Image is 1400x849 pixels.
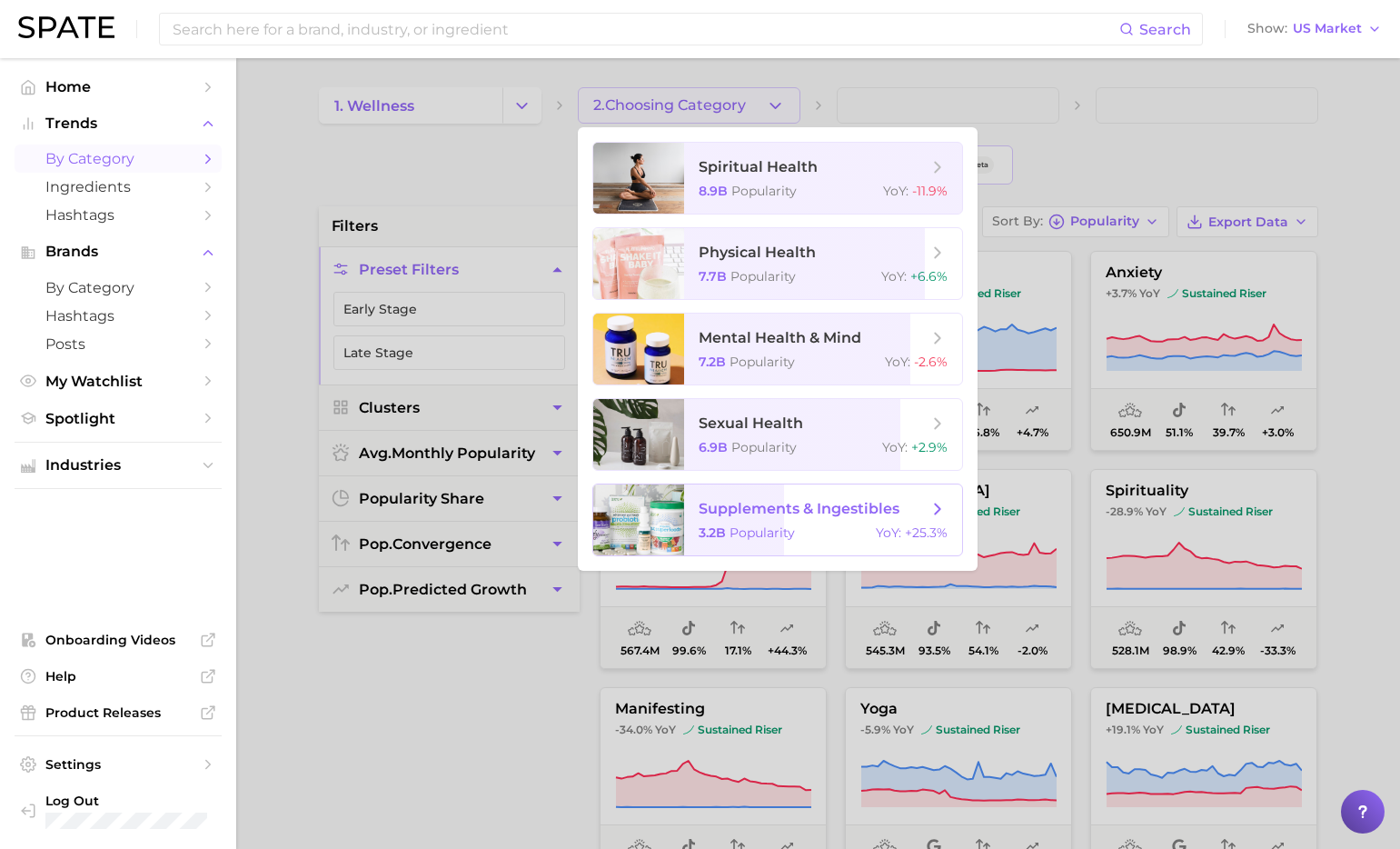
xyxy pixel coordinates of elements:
span: YoY : [881,268,907,285]
button: Brands [15,238,222,265]
a: Onboarding Videos [15,626,222,654]
span: Popularity [730,268,796,285]
span: 8.9b [699,183,728,199]
span: Home [45,78,191,95]
span: 3.2b [699,524,726,541]
button: Trends [15,110,222,137]
span: My Watchlist [45,373,191,390]
span: Popularity [731,439,797,455]
a: Ingredients [15,173,222,201]
input: Search here for a brand, industry, or ingredient [171,14,1119,45]
span: -11.9% [912,183,948,199]
span: +25.3% [905,524,948,541]
span: Popularity [731,183,797,199]
span: YoY : [883,183,909,199]
a: Product Releases [15,699,222,726]
span: -2.6% [914,354,948,370]
span: Onboarding Videos [45,632,191,648]
span: +2.9% [911,439,948,455]
span: spiritual health [699,158,818,175]
span: Hashtags [45,206,191,224]
span: US Market [1293,24,1362,34]
img: SPATE [18,16,114,38]
span: YoY : [876,524,901,541]
a: Hashtags [15,201,222,229]
span: Brands [45,244,191,260]
span: Spotlight [45,410,191,427]
a: Posts [15,330,222,358]
span: Popularity [730,524,795,541]
span: YoY : [885,354,910,370]
span: Popularity [730,354,795,370]
a: Help [15,663,222,690]
a: Settings [15,751,222,778]
span: supplements & ingestibles [699,500,899,517]
a: Log out. Currently logged in with e-mail mweisbaum@dotdashmdp.com. [15,787,222,834]
span: mental health & mind [699,329,861,346]
span: +6.6% [910,268,948,285]
span: Help [45,668,191,684]
ul: 2.Choosing Category [578,127,978,571]
span: sexual health [699,415,803,432]
a: Hashtags [15,302,222,330]
span: Show [1247,24,1287,34]
button: Industries [15,452,222,479]
span: by Category [45,150,191,167]
span: Log Out [45,793,253,809]
a: by Category [15,274,222,302]
span: Industries [45,457,191,474]
a: My Watchlist [15,367,222,395]
a: by Category [15,145,222,173]
span: Ingredients [45,178,191,195]
span: 7.7b [699,268,727,285]
span: 7.2b [699,354,726,370]
span: Settings [45,756,191,773]
span: 6.9b [699,439,728,455]
span: Posts [45,335,191,353]
span: Search [1139,21,1191,38]
button: ShowUS Market [1243,17,1386,41]
span: YoY : [882,439,908,455]
span: physical health [699,244,816,261]
span: Product Releases [45,704,191,721]
span: Trends [45,115,191,132]
a: Spotlight [15,405,222,433]
a: Home [15,73,222,101]
span: by Category [45,279,191,296]
span: Hashtags [45,307,191,325]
